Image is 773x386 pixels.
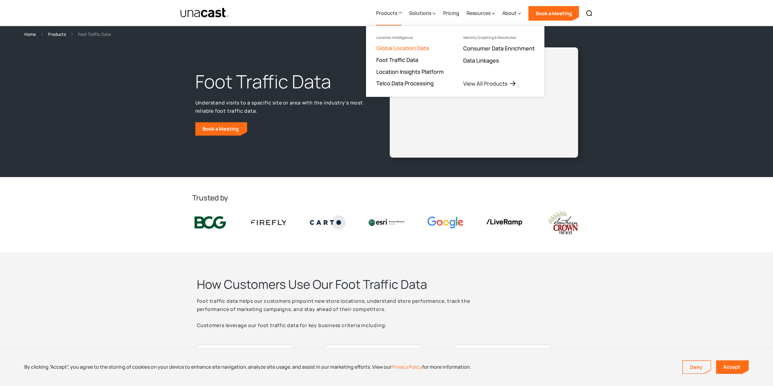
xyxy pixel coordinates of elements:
img: southern crown logo [545,210,581,235]
a: Products [48,31,66,38]
div: Solutions [409,1,436,26]
a: Home [24,31,36,38]
a: Data Linkages [463,57,499,64]
a: Global Location Data [376,44,429,52]
a: View All Products [463,80,516,87]
a: Book a Meeting [195,122,247,135]
a: Foot Traffic Data [376,56,418,63]
iframe: Unacast - European Vaccines v2 [395,52,573,153]
div: Products [376,9,397,17]
a: home [180,8,230,18]
div: Location Intelligence [376,36,412,40]
a: Deny [683,361,711,374]
a: Location Insights Platform [376,68,443,75]
img: liveramp logo [486,219,522,226]
h1: Foot Traffic Data [195,70,367,94]
img: Unacast text logo [180,8,230,18]
nav: Products [366,26,544,97]
div: About [502,9,516,17]
a: Consumer Data Enrichment [463,45,534,52]
a: Pricing [443,1,459,26]
img: Google logo [427,217,463,228]
img: Search icon [586,10,593,17]
img: Firefly Advertising logo [251,220,287,225]
img: BCG logo [192,215,228,230]
a: Telco Data Processing [376,80,433,87]
img: Esri logo [368,219,404,226]
a: Privacy Policy [392,364,422,370]
h2: How Customers Use Our Foot Traffic Data [197,276,501,292]
h2: Trusted by [192,193,581,203]
div: Resources [466,1,495,26]
div: By clicking “Accept”, you agree to the storing of cookies on your device to enhance site navigati... [24,364,471,370]
p: Foot traffic data helps our customers pinpoint new store locations, understand store performance,... [197,297,501,330]
div: Identity Graphing & Resolution [463,36,516,40]
a: Book a Meeting [528,6,579,21]
div: Resources [466,9,490,17]
div: Foot Traffic Data [78,31,111,38]
div: About [502,1,521,26]
img: Carto logo [310,215,346,229]
a: Accept [716,360,749,374]
div: Solutions [409,9,431,17]
div: Products [376,1,402,26]
p: Understand visits to a specific site or area with the industry’s most reliable foot traffic data. [195,99,367,115]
